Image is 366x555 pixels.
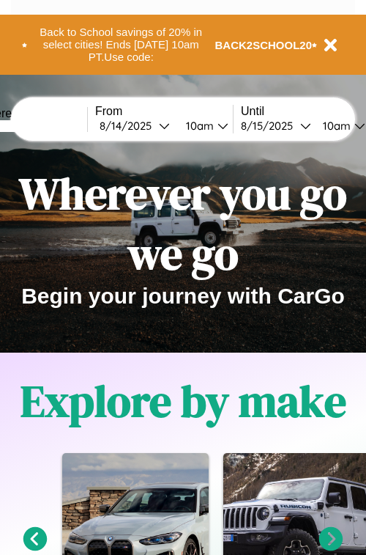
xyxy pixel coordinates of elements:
div: 10am [179,119,217,133]
button: Back to School savings of 20% in select cities! Ends [DATE] 10am PT.Use code: [27,22,215,67]
button: 8/14/2025 [95,118,174,133]
div: 8 / 14 / 2025 [100,119,159,133]
div: 8 / 15 / 2025 [241,119,300,133]
button: 10am [174,118,233,133]
label: From [95,105,233,118]
div: 10am [315,119,354,133]
h1: Explore by make [20,371,346,431]
b: BACK2SCHOOL20 [215,39,313,51]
